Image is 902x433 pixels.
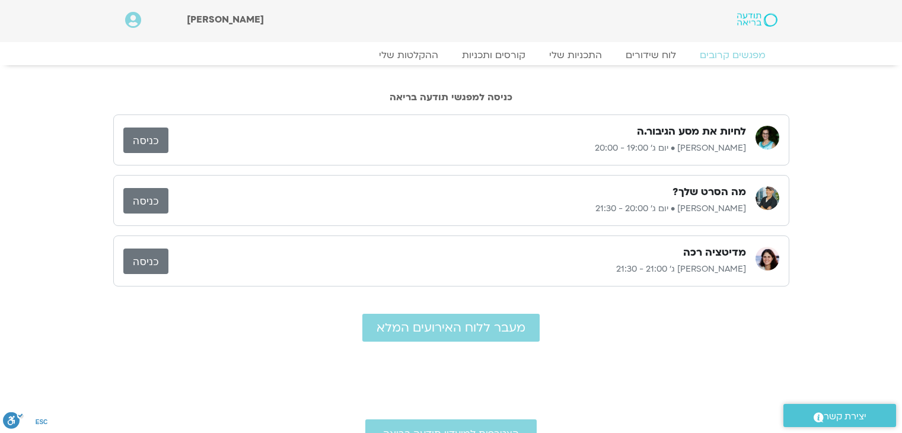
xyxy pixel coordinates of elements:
[637,125,746,139] h3: לחיות את מסע הגיבור.ה
[672,185,746,199] h3: מה הסרט שלך?
[756,186,779,210] img: ג'יוואן ארי בוסתן
[362,314,540,342] a: מעבר ללוח האירועים המלא
[123,128,168,153] a: כניסה
[450,49,537,61] a: קורסים ותכניות
[824,409,866,425] span: יצירת קשר
[683,246,746,260] h3: מדיטציה רכה
[688,49,777,61] a: מפגשים קרובים
[783,404,896,427] a: יצירת קשר
[168,202,746,216] p: [PERSON_NAME] • יום ג׳ 20:00 - 21:30
[123,188,168,214] a: כניסה
[168,141,746,155] p: [PERSON_NAME] • יום ג׳ 19:00 - 20:00
[367,49,450,61] a: ההקלטות שלי
[113,92,789,103] h2: כניסה למפגשי תודעה בריאה
[756,126,779,149] img: תמר לינצבסקי
[537,49,614,61] a: התכניות שלי
[187,13,264,26] span: [PERSON_NAME]
[377,321,525,335] span: מעבר ללוח האירועים המלא
[125,49,777,61] nav: Menu
[614,49,688,61] a: לוח שידורים
[168,262,746,276] p: [PERSON_NAME] ג׳ 21:00 - 21:30
[756,247,779,270] img: מיכל גורל
[123,249,168,274] a: כניסה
